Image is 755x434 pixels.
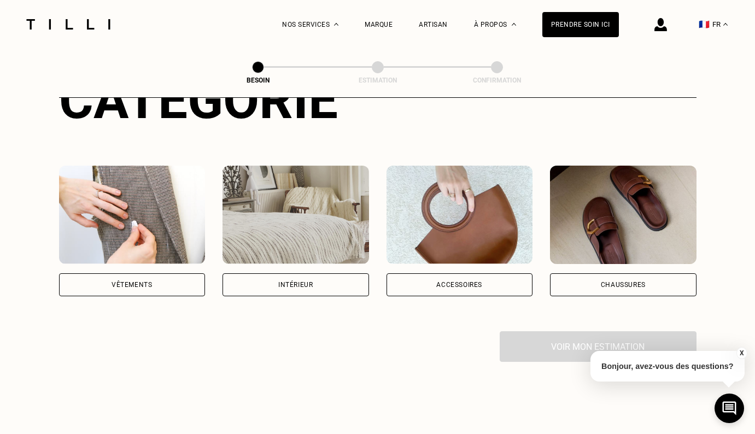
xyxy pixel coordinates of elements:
a: Prendre soin ici [542,12,619,37]
div: Estimation [323,77,432,84]
div: Vêtements [112,281,152,288]
img: Vêtements [59,166,206,264]
div: Catégorie [59,69,697,131]
div: Besoin [203,77,313,84]
img: Accessoires [387,166,533,264]
div: Intérieur [278,281,313,288]
div: Confirmation [442,77,552,84]
p: Bonjour, avez-vous des questions? [590,351,745,382]
img: Intérieur [223,166,369,264]
img: Chaussures [550,166,697,264]
a: Marque [365,21,393,28]
button: X [736,347,747,359]
span: 🇫🇷 [699,19,710,30]
div: Chaussures [601,281,646,288]
img: Menu déroulant à propos [512,23,516,26]
img: icône connexion [654,18,667,31]
img: Logo du service de couturière Tilli [22,19,114,30]
img: menu déroulant [723,23,728,26]
div: Accessoires [436,281,482,288]
img: Menu déroulant [334,23,338,26]
a: Artisan [419,21,448,28]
